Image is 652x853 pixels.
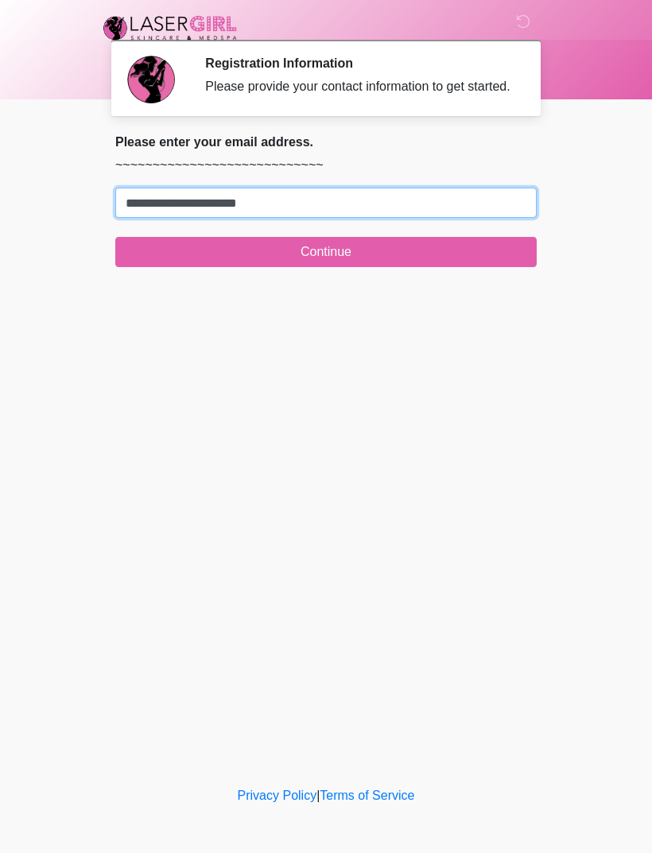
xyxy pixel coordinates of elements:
img: Agent Avatar [127,56,175,103]
h2: Registration Information [205,56,513,71]
img: Laser Girl Med Spa LLC Logo [99,12,241,44]
div: Please provide your contact information to get started. [205,77,513,96]
button: Continue [115,237,537,267]
p: ~~~~~~~~~~~~~~~~~~~~~~~~~~~~ [115,156,537,175]
h2: Please enter your email address. [115,134,537,149]
a: Terms of Service [320,789,414,802]
a: | [316,789,320,802]
a: Privacy Policy [238,789,317,802]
